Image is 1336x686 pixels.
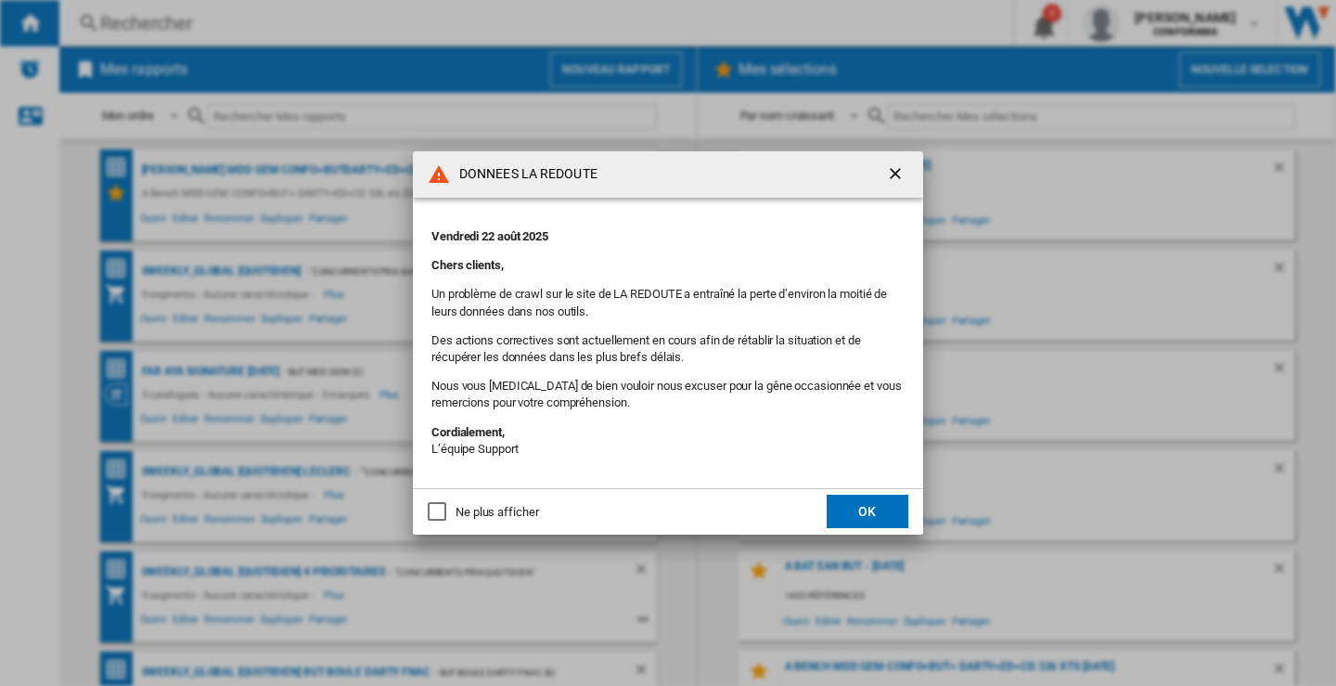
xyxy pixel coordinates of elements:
strong: Cordialement, [431,425,505,439]
p: Des actions correctives sont actuellement en cours afin de rétablir la situation et de récupérer ... [431,332,905,366]
md-checkbox: Ne plus afficher [428,503,538,521]
ng-md-icon: getI18NText('BUTTONS.CLOSE_DIALOG') [886,164,908,187]
p: Un problème de crawl sur le site de LA REDOUTE a entraîné la perte d’environ la moitié de leurs d... [431,286,905,319]
h4: DONNEES LA REDOUTE [450,165,597,184]
p: Nous vous [MEDICAL_DATA] de bien vouloir nous excuser pour la gêne occasionnée et vous remercions... [431,378,905,411]
p: L’équipe Support [431,424,905,458]
div: Ne plus afficher [456,504,538,521]
strong: Vendredi 22 août 2025 [431,229,548,243]
button: getI18NText('BUTTONS.CLOSE_DIALOG') [879,156,916,193]
button: OK [827,495,908,528]
strong: Chers clients, [431,258,504,272]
